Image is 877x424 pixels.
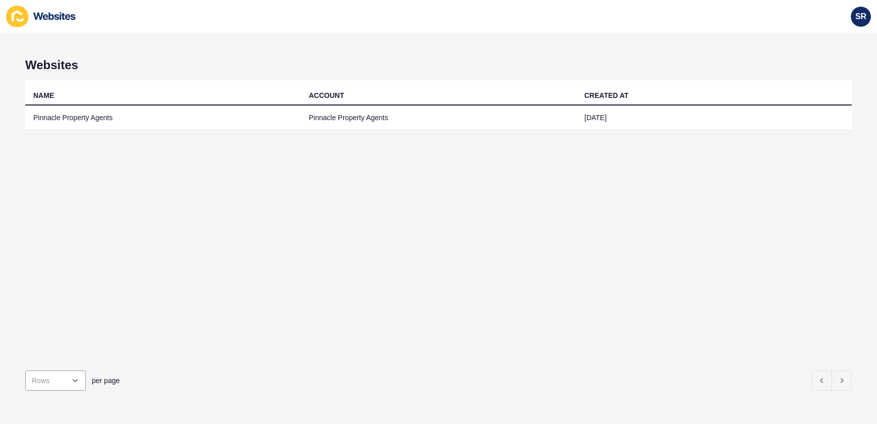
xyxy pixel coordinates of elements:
[301,105,576,130] td: Pinnacle Property Agents
[576,105,852,130] td: [DATE]
[92,376,120,386] span: per page
[584,90,629,100] div: CREATED AT
[33,90,54,100] div: NAME
[25,105,301,130] td: Pinnacle Property Agents
[855,12,866,22] span: SR
[309,90,344,100] div: ACCOUNT
[25,58,852,72] h1: Websites
[25,370,86,391] div: open menu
